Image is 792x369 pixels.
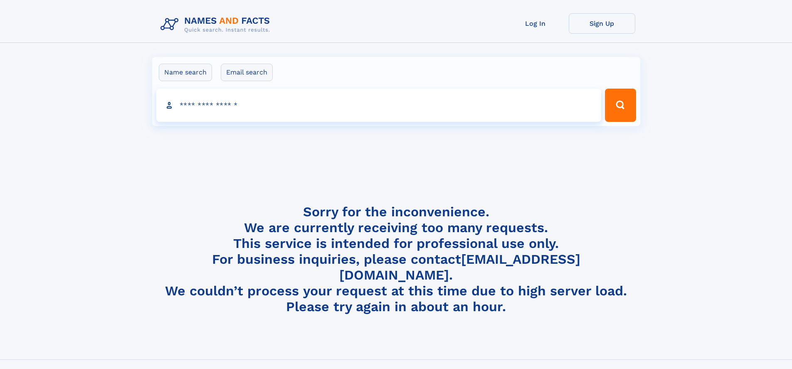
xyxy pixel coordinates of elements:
[156,89,602,122] input: search input
[157,204,635,315] h4: Sorry for the inconvenience. We are currently receiving too many requests. This service is intend...
[605,89,636,122] button: Search Button
[221,64,273,81] label: Email search
[569,13,635,34] a: Sign Up
[339,251,580,283] a: [EMAIL_ADDRESS][DOMAIN_NAME]
[502,13,569,34] a: Log In
[157,13,277,36] img: Logo Names and Facts
[159,64,212,81] label: Name search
